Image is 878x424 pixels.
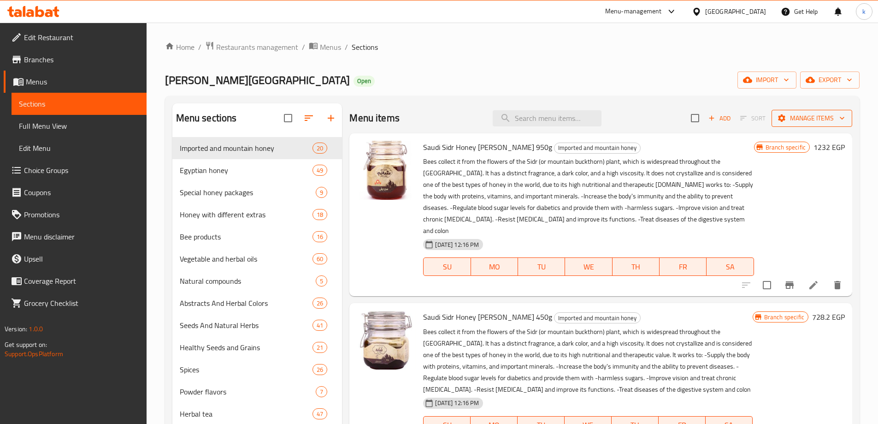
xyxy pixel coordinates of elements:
[569,260,608,274] span: WE
[320,107,342,129] button: Add section
[180,386,316,397] span: Powder flavors
[180,253,313,264] span: Vegetable and herbal oils
[685,108,705,128] span: Select section
[5,348,63,360] a: Support.OpsPlatform
[613,257,660,276] button: TH
[309,41,341,53] a: Menus
[4,292,147,314] a: Grocery Checklist
[5,339,47,351] span: Get support on:
[180,408,313,419] span: Herbal tea
[705,111,734,125] button: Add
[778,274,801,296] button: Branch-specific-item
[312,231,327,242] div: items
[554,143,641,154] div: Imported and mountain honey
[5,323,27,335] span: Version:
[357,141,416,200] img: Saudi Sidr Honey Kalbas 950g
[605,6,662,17] div: Menu-management
[800,72,860,89] button: export
[205,41,298,53] a: Restaurants management
[4,26,147,48] a: Edit Restaurant
[320,42,341,53] span: Menus
[24,253,139,264] span: Upsell
[518,257,565,276] button: TU
[180,298,313,309] div: Abstracts And Herbal Colors
[24,54,139,65] span: Branches
[734,111,772,125] span: Select section first
[707,113,732,124] span: Add
[423,310,552,324] span: Saudi Sidr Honey [PERSON_NAME] 450g
[312,342,327,353] div: items
[316,188,327,197] span: 9
[172,314,342,336] div: Seeds And Natural Herbs41
[313,343,327,352] span: 21
[165,41,860,53] nav: breadcrumb
[165,70,350,90] span: [PERSON_NAME][GEOGRAPHIC_DATA]
[4,226,147,248] a: Menu disclaimer
[4,181,147,203] a: Coupons
[760,313,808,322] span: Branch specific
[4,270,147,292] a: Coverage Report
[313,166,327,175] span: 49
[298,107,320,129] span: Sort sections
[737,72,796,89] button: import
[710,260,750,274] span: SA
[176,111,237,125] h2: Menu sections
[423,326,752,395] p: Bees collect it from the flowers of the Sidr (or mountain buckthorn) plant, which is widespread t...
[180,187,316,198] span: Special honey packages
[475,260,514,274] span: MO
[29,323,43,335] span: 1.0.0
[522,260,561,274] span: TU
[4,159,147,181] a: Choice Groups
[316,388,327,396] span: 7
[24,275,139,287] span: Coverage Report
[423,257,471,276] button: SU
[24,165,139,176] span: Choice Groups
[705,6,766,17] div: [GEOGRAPHIC_DATA]
[312,320,327,331] div: items
[302,42,305,53] li: /
[312,298,327,309] div: items
[172,270,342,292] div: Natural compounds5
[757,275,777,295] span: Select to update
[216,42,298,53] span: Restaurants management
[19,98,139,109] span: Sections
[423,156,754,237] p: Bees collect it from the flowers of the Sidr (or mountain buckthorn) plant, which is widespread t...
[316,386,327,397] div: items
[554,312,641,323] div: Imported and mountain honey
[471,257,518,276] button: MO
[24,298,139,309] span: Grocery Checklist
[12,115,147,137] a: Full Menu View
[345,42,348,53] li: /
[180,165,313,176] span: Egyptian honey
[180,143,313,154] span: Imported and mountain honey
[779,113,845,124] span: Manage items
[427,260,467,274] span: SU
[431,240,483,249] span: [DATE] 12:16 PM
[180,342,313,353] span: Healthy Seeds and Grains
[180,364,313,375] span: Spices
[616,260,656,274] span: TH
[772,110,852,127] button: Manage items
[354,76,375,87] div: Open
[431,399,483,407] span: [DATE] 12:16 PM
[705,111,734,125] span: Add item
[180,231,313,242] span: Bee products
[762,143,809,152] span: Branch specific
[180,275,316,287] span: Natural compounds
[349,111,400,125] h2: Menu items
[354,77,375,85] span: Open
[172,336,342,358] div: Healthy Seeds and Grains21
[663,260,703,274] span: FR
[493,110,601,126] input: search
[554,143,640,153] span: Imported and mountain honey
[4,71,147,93] a: Menus
[180,209,313,220] span: Honey with different extras
[313,321,327,330] span: 41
